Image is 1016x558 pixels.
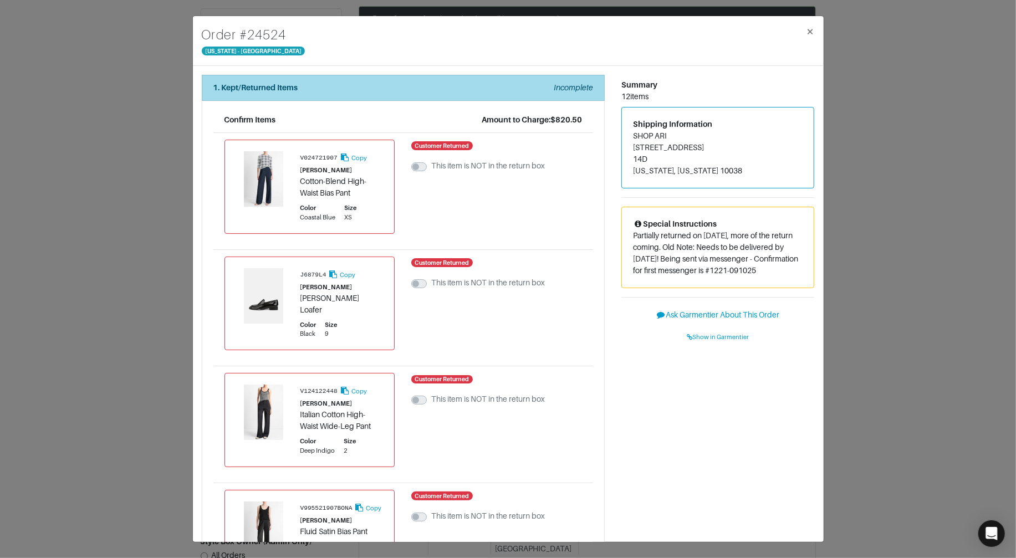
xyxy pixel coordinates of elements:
span: Special Instructions [633,219,717,228]
span: Customer Returned [411,258,473,267]
h4: Order # 24524 [202,25,305,45]
img: Product [236,501,292,557]
button: Copy [354,501,382,514]
div: Deep Indigo [300,446,335,455]
div: Cotton-Blend High-Waist Bias Pant [300,176,384,199]
div: 12 items [621,91,815,103]
div: Color [300,437,335,446]
button: Ask Garmentier About This Order [621,306,815,324]
div: Fluid Satin Bias Pant [300,526,384,537]
label: This item is NOT in the return box [431,393,545,405]
div: 2 [344,446,356,455]
small: Copy [351,155,367,161]
div: 9 [325,329,338,339]
button: Close [798,16,824,47]
a: Show in Garmentier [621,328,815,345]
div: [PERSON_NAME] Loafer [300,293,384,316]
p: Partially returned on [DATE], more of the return coming. Old Note: Needs to be delivered by [DATE... [633,230,803,277]
small: V024721907 [300,155,338,161]
div: Size [345,203,357,213]
small: Copy [366,505,382,511]
div: Summary [621,79,815,91]
strong: 1. Kept/Returned Items [213,83,298,92]
small: [PERSON_NAME] [300,517,353,524]
div: Color [300,542,316,551]
img: Product [236,385,292,440]
span: Shipping Information [633,120,712,129]
div: Amount to Charge: $820.50 [482,114,582,126]
small: J6879L4 [300,272,326,278]
label: This item is NOT in the return box [431,510,545,522]
div: XS [345,213,357,222]
span: Show in Garmentier [687,334,749,340]
small: V995521907BONA [300,505,353,511]
button: Copy [328,268,356,281]
div: Black [300,329,316,339]
small: Copy [351,388,367,395]
div: Italian Cotton High-Waist Wide-Leg Pant [300,409,384,432]
span: Customer Returned [411,375,473,384]
div: Color [300,203,336,213]
span: × [806,24,815,39]
div: Coastal Blue [300,213,336,222]
div: Size [325,320,338,330]
img: Product [236,151,292,207]
small: V124122448 [300,388,338,395]
small: [PERSON_NAME] [300,400,353,407]
em: Incomplete [554,83,593,92]
small: Copy [340,272,356,278]
span: Customer Returned [411,141,473,150]
span: Customer Returned [411,492,473,500]
button: Copy [339,151,367,164]
div: Size [344,437,356,446]
address: SHOP ARI [STREET_ADDRESS] 14D [US_STATE], [US_STATE] 10038 [633,130,803,177]
div: Confirm Items [224,114,276,126]
label: This item is NOT in the return box [431,160,545,172]
div: Color [300,320,316,330]
label: This item is NOT in the return box [431,277,545,289]
div: Open Intercom Messenger [978,520,1005,547]
button: Copy [339,385,367,397]
small: [PERSON_NAME] [300,284,353,290]
small: [PERSON_NAME] [300,167,353,173]
span: [US_STATE] - [GEOGRAPHIC_DATA] [202,47,305,55]
div: Size [325,542,338,551]
img: Product [236,268,292,324]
